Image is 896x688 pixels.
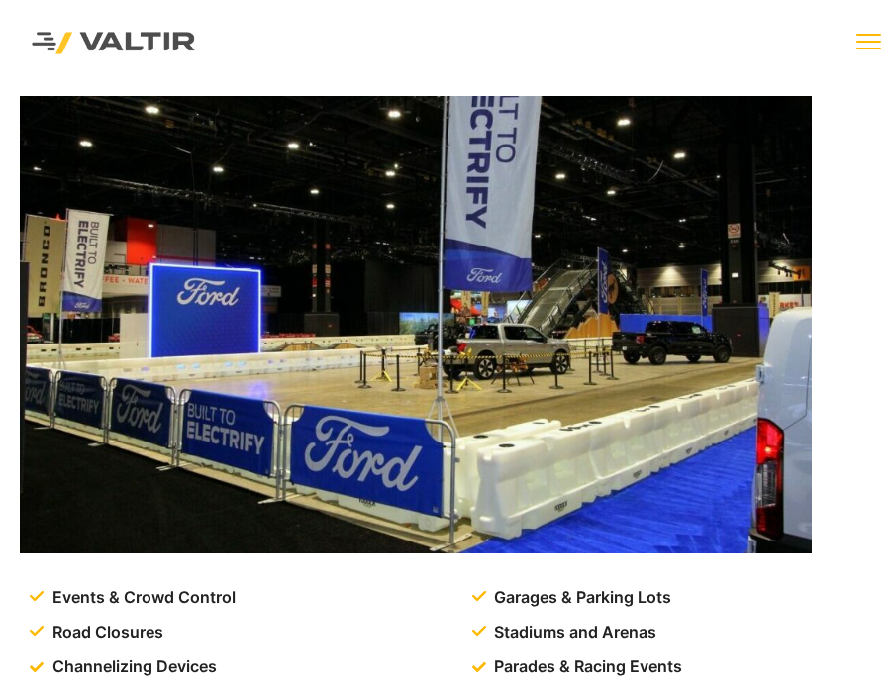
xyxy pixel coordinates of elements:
[48,583,236,613] span: Events & Crowd Control
[48,652,217,682] span: Channelizing Devices
[48,618,163,647] span: Road Closures
[856,30,881,54] button: menu toggle
[489,618,656,647] span: Stadiums and Arenas
[15,15,213,71] img: Valtir Rentals
[489,583,671,613] span: Garages & Parking Lots
[489,652,682,682] span: Parades & Racing Events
